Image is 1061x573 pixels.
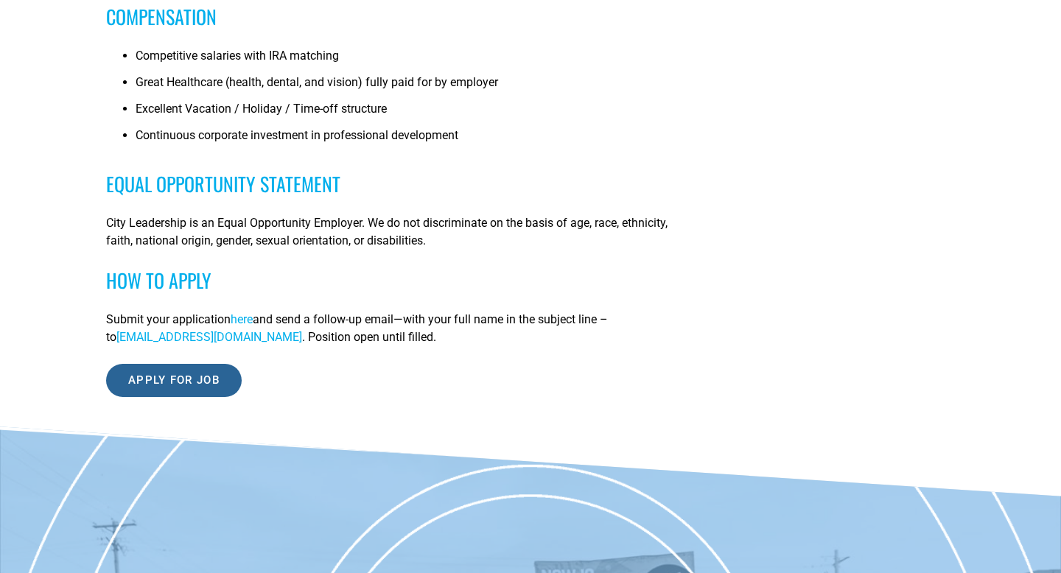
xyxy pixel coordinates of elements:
span: How to Apply [106,266,211,295]
span: Great Healthcare (health, dental, and vision) fully paid for by employer [136,75,498,89]
span: City Leadership is an Equal Opportunity Employer. We do not discriminate on the basis of age, rac... [106,216,668,247]
a: here [231,312,253,326]
span: Continuous corporate investment in professional development [136,128,458,142]
span: Compensation [106,2,217,31]
span: and send a follow-up email—with your full name in the subject line –to [106,312,608,344]
span: Competitive salaries with IRA matching [136,49,339,63]
a: [EMAIL_ADDRESS][DOMAIN_NAME] [116,330,302,344]
span: . Position open until filled. [302,330,436,344]
span: Excellent Vacation / Holiday / Time-off structure [136,102,387,116]
input: Apply for job [106,364,242,397]
span: Equal Opportunity Statement [106,169,340,198]
span: Submit your application [106,312,231,326]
